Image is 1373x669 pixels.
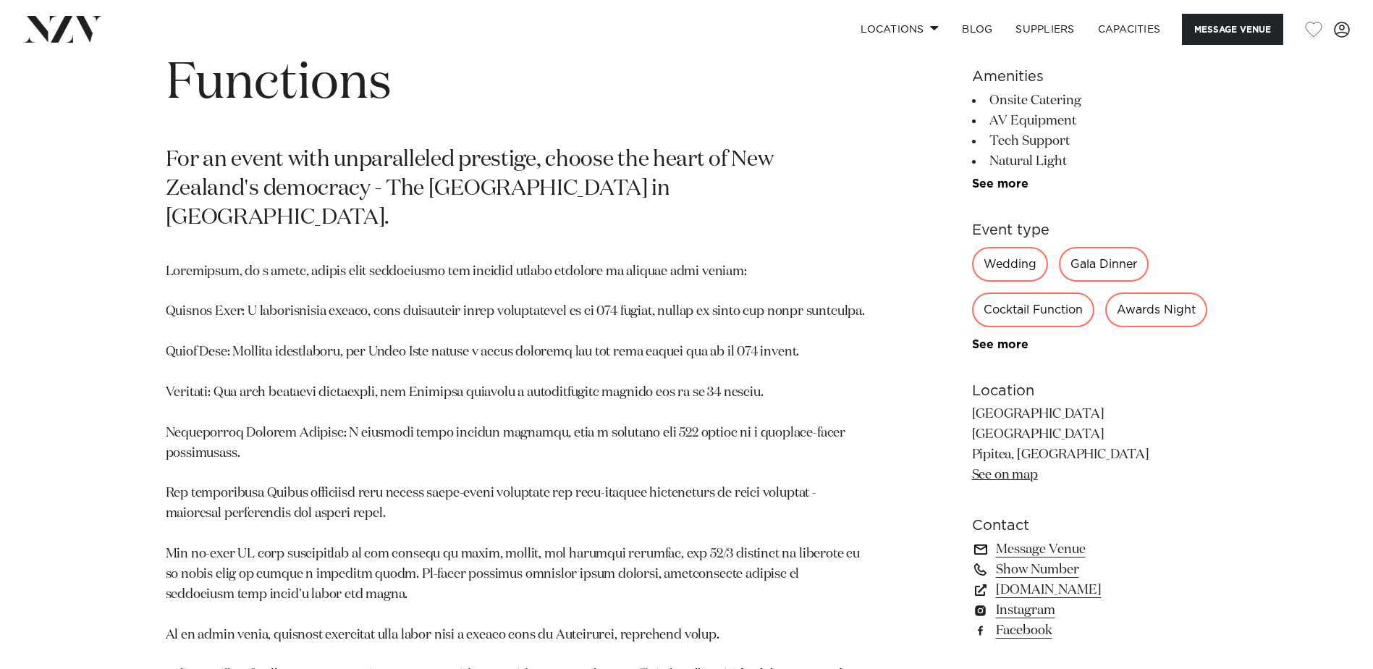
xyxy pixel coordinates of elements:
h6: Event type [972,219,1208,241]
a: Facebook [972,620,1208,641]
li: Onsite Catering [972,91,1208,111]
a: Show Number [972,560,1208,580]
h6: Contact [972,515,1208,537]
div: Awards Night [1105,293,1207,327]
div: Wedding [972,247,1048,282]
div: Cocktail Function [972,293,1094,327]
a: BLOG [950,14,1004,45]
button: Message Venue [1182,14,1283,45]
a: [DOMAIN_NAME] [972,580,1208,600]
li: AV Equipment [972,111,1208,131]
a: Capacities [1086,14,1173,45]
p: For an event with unparalleled prestige, choose the heart of New Zealand's democracy - The [GEOGR... [166,146,869,233]
p: [GEOGRAPHIC_DATA] [GEOGRAPHIC_DATA] Pipitea, [GEOGRAPHIC_DATA] [972,405,1208,486]
a: Locations [849,14,950,45]
a: SUPPLIERS [1004,14,1086,45]
a: Message Venue [972,539,1208,560]
div: Gala Dinner [1059,247,1149,282]
li: Tech Support [972,131,1208,151]
h6: Amenities [972,66,1208,88]
a: Instagram [972,600,1208,620]
h6: Location [972,380,1208,402]
img: nzv-logo.png [23,16,102,42]
a: See on map [972,468,1038,481]
li: Natural Light [972,151,1208,172]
